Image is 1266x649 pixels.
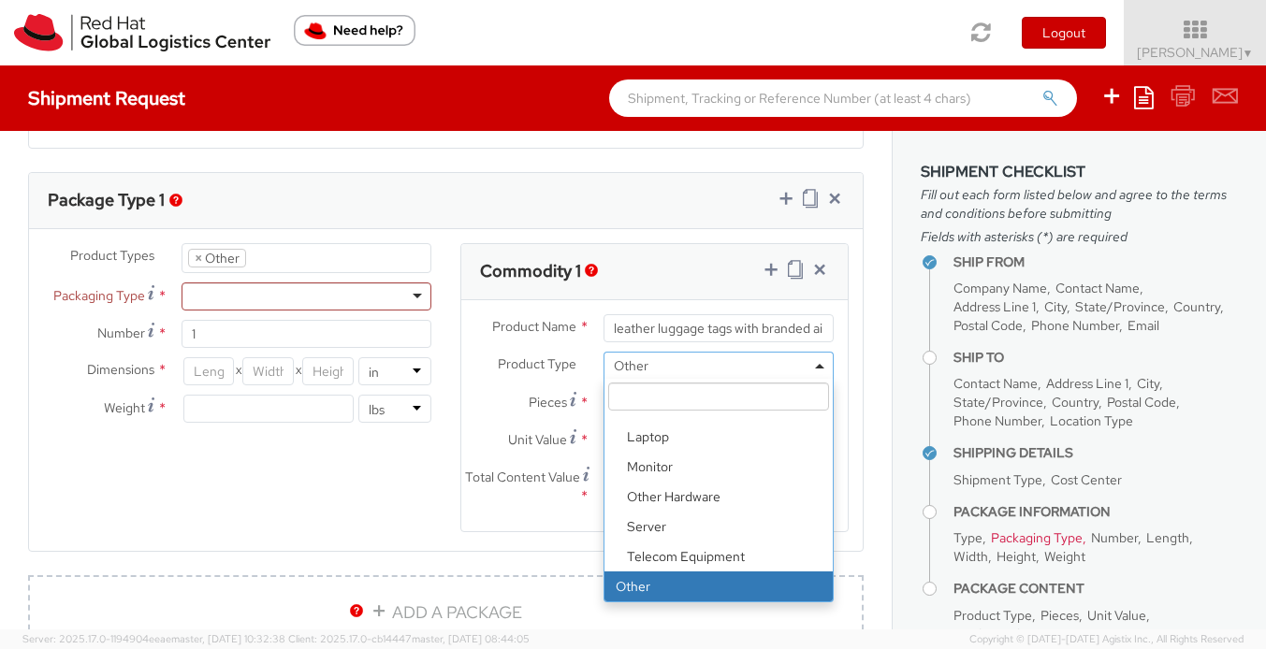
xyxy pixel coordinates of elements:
[1243,46,1254,61] span: ▼
[616,482,833,512] li: Other Hardware
[953,471,1042,488] span: Shipment Type
[953,351,1238,365] h4: Ship To
[183,357,235,385] input: Length
[1040,607,1079,624] span: Pieces
[616,452,833,482] li: Monitor
[604,571,833,601] li: Other
[953,280,1047,296] span: Company Name
[195,250,202,267] span: ×
[1022,17,1106,49] button: Logout
[604,352,834,380] span: Other
[1137,44,1254,61] span: [PERSON_NAME]
[616,422,833,452] li: Laptop
[1075,298,1165,315] span: State/Province
[609,79,1077,117] input: Shipment, Tracking or Reference Number (at least 4 chars)
[1137,375,1159,392] span: City
[48,191,165,209] h3: Package Type 1
[171,632,285,645] span: master, [DATE] 10:32:38
[953,298,1036,315] span: Address Line 1
[188,249,246,267] li: Other
[53,287,145,304] span: Packaging Type
[294,357,302,385] span: X
[921,185,1238,223] span: Fill out each form listed below and agree to the terms and conditions before submitting
[1055,280,1140,296] span: Contact Name
[1044,548,1085,565] span: Weight
[28,88,185,108] h4: Shipment Request
[953,582,1238,596] h4: Package Content
[1052,394,1099,411] span: Country
[1031,317,1119,334] span: Phone Number
[953,412,1041,429] span: Phone Number
[480,262,581,281] h3: Commodity 1
[412,632,530,645] span: master, [DATE] 08:44:05
[1128,317,1159,334] span: Email
[991,529,1083,546] span: Packaging Type
[529,394,567,411] span: Pieces
[616,512,833,541] li: Server
[616,541,833,571] li: Telecom Equipment
[302,357,354,385] input: Height
[294,15,415,46] button: Need help?
[953,548,988,565] span: Width
[22,632,285,645] span: Server: 2025.17.0-1194904eeae
[953,626,1035,642] span: Product Value
[498,355,576,372] span: Product Type
[921,164,1238,180] h3: Shipment Checklist
[1146,529,1189,546] span: Length
[614,357,823,374] span: Other
[1107,394,1176,411] span: Postal Code
[234,357,242,385] span: X
[953,505,1238,519] h4: Package Information
[953,529,982,546] span: Type
[1091,529,1138,546] span: Number
[1087,607,1146,624] span: Unit Value
[492,318,576,335] span: Product Name
[953,375,1038,392] span: Contact Name
[997,548,1036,565] span: Height
[14,14,270,51] img: rh-logistics-00dfa346123c4ec078e1.svg
[70,247,154,264] span: Product Types
[1046,375,1128,392] span: Address Line 1
[1050,412,1133,429] span: Location Type
[1173,298,1220,315] span: Country
[953,446,1238,460] h4: Shipping Details
[242,357,294,385] input: Width
[953,607,1032,624] span: Product Type
[953,255,1238,269] h4: Ship From
[288,632,530,645] span: Client: 2025.17.0-cb14447
[953,317,1023,334] span: Postal Code
[97,324,145,341] span: Number
[508,431,567,448] span: Unit Value
[953,394,1043,411] span: State/Province
[1044,298,1067,315] span: City
[87,361,154,378] span: Dimensions
[465,469,580,485] span: Total Content Value
[969,632,1244,647] span: Copyright © [DATE]-[DATE] Agistix Inc., All Rights Reserved
[921,227,1238,246] span: Fields with asterisks (*) are required
[104,399,145,416] span: Weight
[1051,471,1122,488] span: Cost Center
[604,362,833,571] li: Hardware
